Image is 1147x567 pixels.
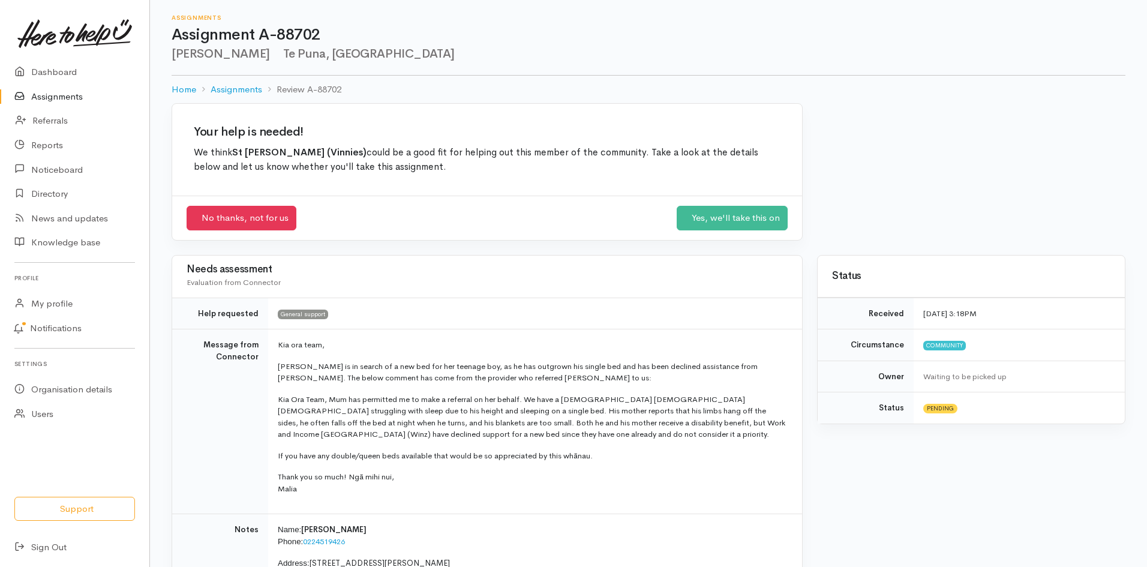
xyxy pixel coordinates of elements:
td: Owner [818,361,914,392]
a: Home [172,83,196,97]
td: Status [818,392,914,424]
span: [PERSON_NAME] [301,524,367,535]
h6: Settings [14,356,135,372]
td: Received [818,298,914,329]
p: If you have any double/queen beds available that would be so appreciated by this whānau. [278,450,788,462]
a: 0224519426 [303,536,345,547]
b: St [PERSON_NAME] (Vinnies) [232,146,367,158]
a: Assignments [211,83,262,97]
span: General support [278,310,328,319]
nav: breadcrumb [172,76,1125,104]
p: [PERSON_NAME] is in search of a new bed for her teenage boy, as he has outgrown his single bed an... [278,361,788,384]
a: Yes, we'll take this on [677,206,788,230]
span: Evaluation from Connector [187,277,281,287]
td: Circumstance [818,329,914,361]
h2: Your help is needed! [194,125,780,139]
p: We think could be a good fit for helping out this member of the community. Take a look at the det... [194,146,780,174]
span: Pending [923,404,957,413]
h1: Assignment A-88702 [172,26,1125,44]
h6: Assignments [172,14,1125,21]
li: Review A-88702 [262,83,341,97]
h2: [PERSON_NAME] [172,47,1125,61]
a: No thanks, not for us [187,206,296,230]
p: Kia Ora Team, Mum has permitted me to make a referral on her behalf. We have a [DEMOGRAPHIC_DATA]... [278,394,788,440]
h3: Needs assessment [187,264,788,275]
span: Name: [278,525,301,534]
h6: Profile [14,270,135,286]
td: Help requested [172,298,268,329]
span: Te Puna, [GEOGRAPHIC_DATA] [277,46,455,61]
time: [DATE] 3:18PM [923,308,977,319]
span: Community [923,341,966,350]
span: Phone: [278,537,303,546]
h3: Status [832,271,1110,282]
p: Thank you so much! Ngā mihi nui, Malia [278,471,788,494]
td: Message from Connector [172,329,268,514]
button: Support [14,497,135,521]
div: Waiting to be picked up [923,371,1110,383]
p: Kia ora team, [278,339,788,351]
